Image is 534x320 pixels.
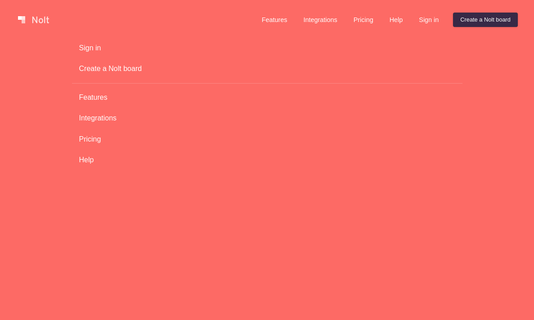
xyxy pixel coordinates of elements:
a: Sign in [412,13,446,27]
a: Sign in [72,40,462,57]
a: Help [72,151,462,169]
a: Help [382,13,410,27]
a: Features [72,89,462,106]
a: Features [255,13,295,27]
a: Create a Nolt board [72,60,462,77]
a: Integrations [72,110,462,127]
a: Integrations [296,13,344,27]
a: Create a Nolt board [453,13,518,27]
a: Pricing [346,13,381,27]
a: Pricing [72,131,462,148]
